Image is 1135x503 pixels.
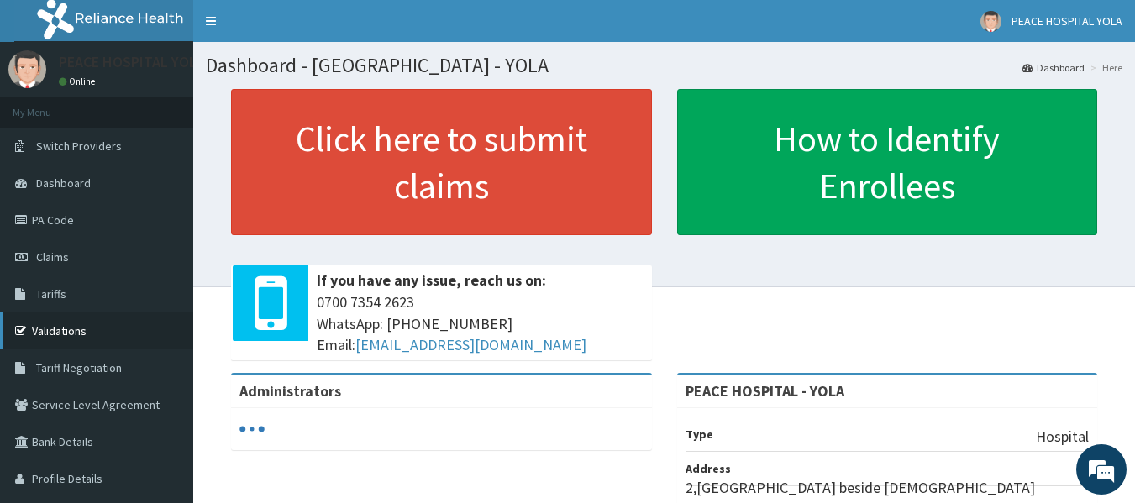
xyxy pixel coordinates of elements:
span: Claims [36,249,69,265]
strong: PEACE HOSPITAL - YOLA [686,381,844,401]
li: Here [1086,60,1122,75]
span: Tariff Negotiation [36,360,122,375]
a: [EMAIL_ADDRESS][DOMAIN_NAME] [355,335,586,354]
a: How to Identify Enrollees [677,89,1098,235]
b: Address [686,461,731,476]
a: Click here to submit claims [231,89,652,235]
span: PEACE HOSPITAL YOLA [1012,13,1122,29]
b: Administrators [239,381,341,401]
span: Switch Providers [36,139,122,154]
svg: audio-loading [239,417,265,442]
h1: Dashboard - [GEOGRAPHIC_DATA] - YOLA [206,55,1122,76]
span: 0700 7354 2623 WhatsApp: [PHONE_NUMBER] Email: [317,291,644,356]
p: Hospital [1036,426,1089,448]
b: If you have any issue, reach us on: [317,270,546,290]
span: Dashboard [36,176,91,191]
a: Dashboard [1022,60,1085,75]
b: Type [686,427,713,442]
img: User Image [980,11,1001,32]
img: User Image [8,50,46,88]
p: PEACE HOSPITAL YOLA [59,55,205,70]
a: Online [59,76,99,87]
span: Tariffs [36,286,66,301]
